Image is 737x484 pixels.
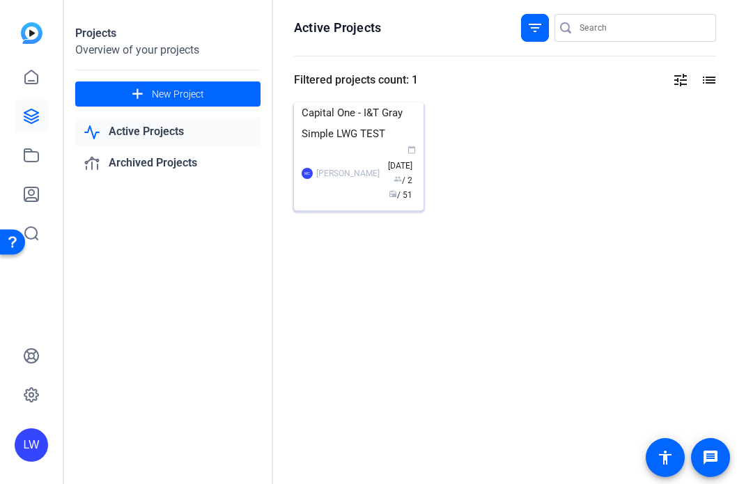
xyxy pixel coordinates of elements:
span: New Project [152,87,204,102]
div: Capital One - I&T Gray Simple LWG TEST [302,102,416,144]
mat-icon: add [129,86,146,103]
div: MC [302,168,313,179]
mat-icon: list [699,72,716,88]
div: Filtered projects count: 1 [294,72,418,88]
span: radio [389,189,397,198]
a: Archived Projects [75,149,261,178]
input: Search [580,19,705,36]
span: / 51 [389,190,412,200]
mat-icon: filter_list [527,19,543,36]
a: Active Projects [75,118,261,146]
div: Projects [75,25,261,42]
button: New Project [75,81,261,107]
span: calendar_today [408,146,416,154]
div: [PERSON_NAME] [316,166,380,180]
h1: Active Projects [294,19,381,36]
mat-icon: accessibility [657,449,674,466]
mat-icon: message [702,449,719,466]
div: LW [15,428,48,462]
div: Overview of your projects [75,42,261,58]
img: blue-gradient.svg [21,22,42,44]
span: / 2 [394,175,412,185]
span: group [394,175,402,183]
mat-icon: tune [672,72,689,88]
